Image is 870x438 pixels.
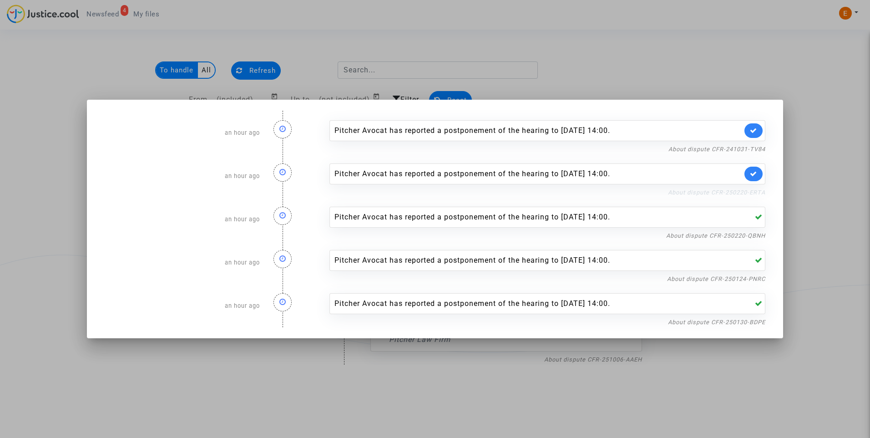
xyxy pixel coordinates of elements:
div: Pitcher Avocat has reported a postponement of the hearing to [DATE] 14:00. [334,168,742,179]
div: Pitcher Avocat has reported a postponement of the hearing to [DATE] 14:00. [334,212,742,223]
div: an hour ago [98,284,266,327]
div: an hour ago [98,111,266,154]
div: Pitcher Avocat has reported a postponement of the hearing to [DATE] 14:00. [334,125,742,136]
a: About dispute CFR-250130-BDPE [668,319,765,326]
a: About dispute CFR-241031-TV84 [668,146,765,153]
div: Pitcher Avocat has reported a postponement of the hearing to [DATE] 14:00. [334,255,742,266]
div: an hour ago [98,198,266,241]
div: an hour ago [98,154,266,198]
a: About dispute CFR-250220-QBNH [666,232,765,239]
div: an hour ago [98,241,266,284]
a: About dispute CFR-250220-ERTA [668,189,765,196]
a: About dispute CFR-250124-PNRC [667,275,765,282]
div: Pitcher Avocat has reported a postponement of the hearing to [DATE] 14:00. [334,298,742,309]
